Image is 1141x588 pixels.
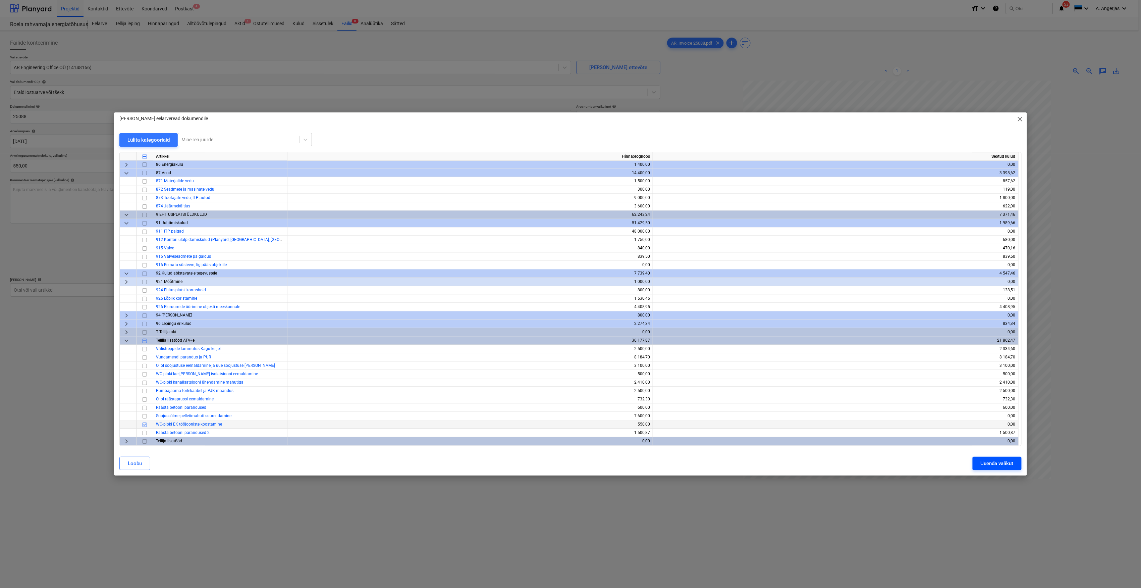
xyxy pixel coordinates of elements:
div: 8 184,70 [290,353,650,362]
div: Hinnaprognoos [287,152,653,161]
div: 1 989,66 [656,219,1016,228]
a: 912 Kontori ülalpidamiskulud (Planyard, [GEOGRAPHIC_DATA], [GEOGRAPHIC_DATA]) [156,238,311,242]
div: 1 500,87 [656,429,1016,437]
div: 48 000,00 [290,228,650,236]
a: Ol ol räästaprussi eemaldamine [156,397,214,402]
div: 3 100,00 [290,362,650,370]
div: 8 184,70 [656,353,1016,362]
a: 911 ITP palgad [156,229,184,234]
div: 7 600,00 [290,412,650,421]
div: 4 547,46 [656,269,1016,278]
div: 14 400,00 [290,169,650,177]
div: 500,00 [656,370,1016,379]
div: 4 408,95 [290,303,650,311]
span: Tellija lisatööd ATV-le [156,338,195,343]
div: 1 000,00 [290,278,650,286]
a: Pumbajaama toitekaabel ja PJK maandus [156,389,233,393]
div: 138,51 [656,286,1016,295]
div: 680,00 [656,236,1016,244]
div: 0,00 [656,295,1016,303]
a: WC-ploki EK tööjooniste koostamine [156,422,222,427]
div: 2 274,34 [290,320,650,328]
a: 915 Valveseadmete paigaldus [156,254,211,259]
div: 470,16 [656,244,1016,253]
a: 925 Lõplik koristamine [156,296,197,301]
span: 871 Materjalide vedu [156,179,194,184]
a: Vundamendi parandus ja PUR [156,355,211,360]
span: keyboard_arrow_right [122,161,130,169]
span: 915 Valve [156,246,174,251]
a: 873 Töötajate vedu, ITP autod [156,196,210,200]
span: keyboard_arrow_right [122,329,130,337]
div: 2 410,00 [656,379,1016,387]
div: 0,00 [656,228,1016,236]
span: Välistreppide lammutus Kagu küljel [156,347,221,351]
span: 91 Juhtimiskulud [156,221,188,226]
a: WC-ploki lae [PERSON_NAME] isolatsiooni eemaldamine [156,372,258,377]
a: Räästa betooni parandused [156,405,206,410]
div: 622,00 [656,202,1016,211]
div: 800,00 [290,286,650,295]
div: 857,62 [656,177,1016,186]
div: 0,00 [290,328,650,337]
div: 30 177,87 [290,337,650,345]
div: 0,00 [290,261,650,269]
div: 21 862,47 [656,337,1016,345]
div: 600,00 [656,404,1016,412]
span: 924 Ehitusplatsi korrashoid [156,288,206,293]
span: 87 Veod [156,170,171,175]
div: 4 408,95 [656,303,1016,311]
div: 0,00 [656,437,1016,446]
span: keyboard_arrow_down [122,219,130,228]
span: keyboard_arrow_right [122,438,130,446]
div: 0,00 [290,437,650,446]
div: 1 400,00 [290,160,650,169]
a: 874 Jäätmekäitlus [156,204,190,209]
button: Lülita kategooriaid [119,133,178,147]
div: Lülita kategooriaid [127,136,170,144]
div: 0,00 [656,328,1016,337]
span: keyboard_arrow_down [122,211,130,219]
div: 2 410,00 [290,379,650,387]
div: 2 500,00 [656,387,1016,395]
div: 1 500,87 [290,429,650,437]
div: 119,00 [656,186,1016,194]
div: 1 500,00 [290,177,650,186]
div: Uuenda valikut [981,459,1014,468]
div: 1 750,00 [290,236,650,244]
div: 839,50 [290,253,650,261]
a: Soojussõlme pelletimahuti suurendamine [156,414,231,419]
div: 0,00 [656,278,1016,286]
a: Räästa betooni parandused 2 [156,431,210,435]
div: 2 500,00 [290,345,650,353]
span: 92 Kulud abistavatele tegevustele [156,271,217,276]
div: 3 100,00 [656,362,1016,370]
div: 2 334,60 [656,345,1016,353]
div: Loobu [128,459,142,468]
span: WC-ploki kanalisatsiooni ühendamine mahutiga [156,380,243,385]
button: Uuenda valikut [973,457,1022,470]
div: 0,00 [656,311,1016,320]
span: 94 Talvised lisakulud [156,313,192,318]
span: Ol ol soojustuse eemaldamine ja uue soojustuse lisa [156,363,275,368]
div: 732,30 [656,395,1016,404]
div: 732,30 [290,395,650,404]
span: keyboard_arrow_right [122,312,130,320]
a: 872 Seadmete ja masinate vedu [156,187,214,192]
div: 0,00 [656,421,1016,429]
span: T Tellija akt [156,330,176,335]
span: 926 Eluruumide üürimine objekti meeskonnale [156,305,240,309]
div: 51 429,50 [290,219,650,228]
span: keyboard_arrow_down [122,169,130,177]
span: keyboard_arrow_right [122,320,130,328]
span: keyboard_arrow_right [122,278,130,286]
